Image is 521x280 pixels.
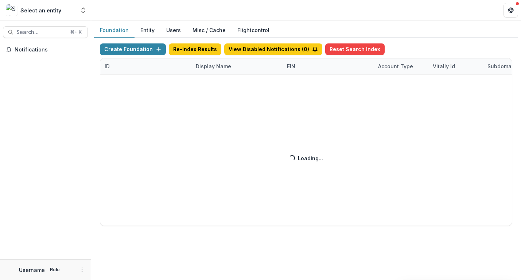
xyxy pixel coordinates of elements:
p: Role [48,266,62,273]
button: Foundation [94,23,135,38]
div: ⌘ + K [69,28,83,36]
button: More [78,265,86,274]
button: Open entity switcher [78,3,88,18]
a: Flightcontrol [237,26,269,34]
button: Search... [3,26,88,38]
img: Select an entity [6,4,18,16]
span: Search... [16,29,66,35]
div: Select an entity [20,7,61,14]
button: Entity [135,23,160,38]
p: Username [19,266,45,274]
button: Notifications [3,44,88,55]
button: Users [160,23,187,38]
span: Notifications [15,47,85,53]
button: Get Help [503,3,518,18]
button: Misc / Cache [187,23,232,38]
